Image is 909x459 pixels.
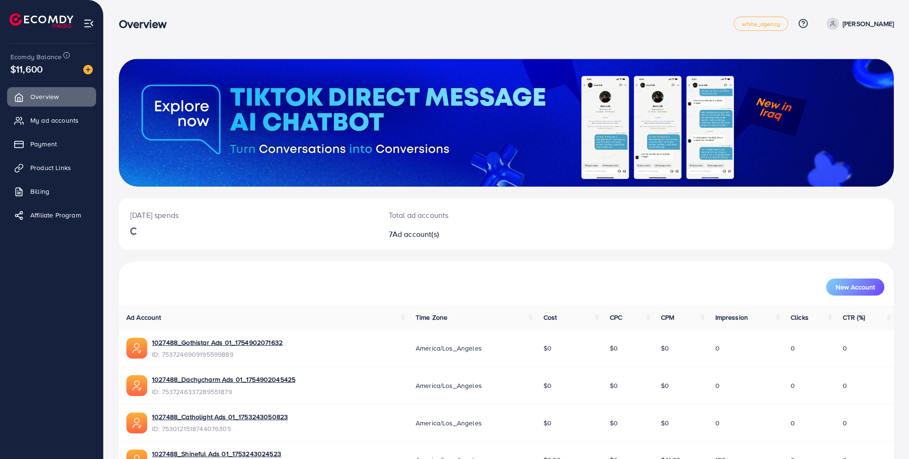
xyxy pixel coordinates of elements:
span: Overview [30,92,59,101]
span: $0 [610,381,618,390]
span: Impression [715,313,749,322]
img: ic-ads-acc.e4c84228.svg [126,413,147,433]
p: [DATE] spends [130,209,366,221]
a: Payment [7,135,96,153]
span: America/Los_Angeles [416,381,482,390]
span: 0 [843,343,847,353]
span: 0 [715,381,720,390]
span: Ecomdy Balance [10,52,62,62]
span: ID: 7530121518744076305 [152,424,288,433]
span: $0 [544,381,552,390]
span: 0 [843,381,847,390]
img: menu [83,18,94,29]
span: Ad account(s) [392,229,439,239]
a: 1027488_Shineful Ads 01_1753243024523 [152,449,281,459]
span: Billing [30,187,49,196]
a: 1027488_Catholight Ads 01_1753243050823 [152,412,288,422]
span: Time Zone [416,313,447,322]
button: New Account [826,279,884,296]
span: 0 [791,381,795,390]
span: CPC [610,313,622,322]
span: 0 [791,418,795,428]
span: $0 [661,418,669,428]
p: Total ad accounts [389,209,560,221]
span: Ad Account [126,313,161,322]
span: CPM [661,313,674,322]
a: [PERSON_NAME] [823,18,894,30]
img: image [83,65,93,74]
span: My ad accounts [30,116,79,125]
a: Product Links [7,158,96,177]
a: white_agency [734,17,788,31]
span: $0 [610,343,618,353]
span: Clicks [791,313,809,322]
img: logo [9,13,73,28]
span: 0 [715,418,720,428]
span: America/Los_Angeles [416,343,482,353]
h3: Overview [119,17,174,31]
span: ID: 7537246337289551879 [152,387,295,396]
a: My ad accounts [7,111,96,130]
span: white_agency [742,21,780,27]
p: [PERSON_NAME] [843,18,894,29]
span: New Account [836,284,875,290]
span: ID: 7537246909195599889 [152,350,283,359]
a: 1027488_Dachycharm Ads 01_1754902045425 [152,375,295,384]
span: Product Links [30,163,71,172]
img: ic-ads-acc.e4c84228.svg [126,338,147,359]
img: ic-ads-acc.e4c84228.svg [126,375,147,396]
span: 0 [715,343,720,353]
span: $0 [661,343,669,353]
span: $0 [544,343,552,353]
span: $11,600 [10,62,43,76]
span: $0 [610,418,618,428]
a: Affiliate Program [7,206,96,225]
span: $0 [661,381,669,390]
span: $0 [544,418,552,428]
span: Cost [544,313,557,322]
span: 0 [791,343,795,353]
span: 0 [843,418,847,428]
a: Billing [7,182,96,201]
h2: 7 [389,230,560,239]
span: Affiliate Program [30,210,81,220]
span: CTR (%) [843,313,865,322]
a: 1027488_Gothistar Ads 01_1754902071632 [152,338,283,347]
a: Overview [7,87,96,106]
span: America/Los_Angeles [416,418,482,428]
span: Payment [30,139,57,149]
